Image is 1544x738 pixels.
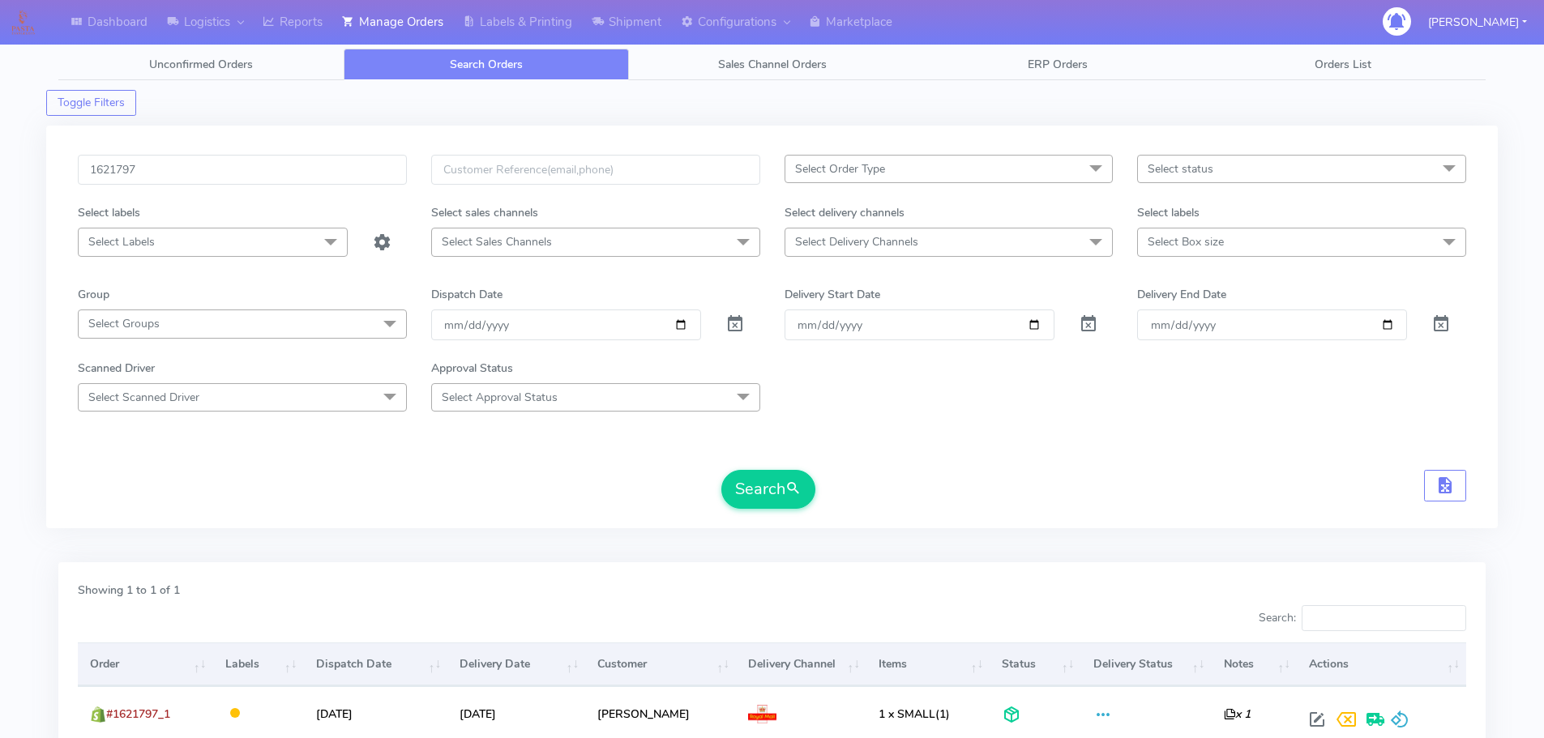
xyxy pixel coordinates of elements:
span: Sales Channel Orders [718,57,827,72]
label: Scanned Driver [78,360,155,377]
i: x 1 [1224,706,1251,722]
span: Unconfirmed Orders [149,57,253,72]
label: Select delivery channels [785,204,905,221]
input: Search: [1302,605,1466,631]
th: Actions: activate to sort column ascending [1297,642,1466,686]
span: Select Order Type [795,161,885,177]
label: Select sales channels [431,204,538,221]
th: Delivery Channel: activate to sort column ascending [736,642,866,686]
th: Labels: activate to sort column ascending [212,642,303,686]
span: Search Orders [450,57,523,72]
img: shopify.png [90,706,106,723]
input: Customer Reference(email,phone) [431,155,760,185]
span: Select status [1148,161,1213,177]
th: Delivery Status: activate to sort column ascending [1080,642,1211,686]
label: Approval Status [431,360,513,377]
span: Select Groups [88,316,160,331]
th: Notes: activate to sort column ascending [1211,642,1297,686]
span: Select Delivery Channels [795,234,918,250]
button: Toggle Filters [46,90,136,116]
label: Showing 1 to 1 of 1 [78,582,180,599]
span: ERP Orders [1028,57,1088,72]
span: (1) [879,706,950,722]
span: Orders List [1315,57,1371,72]
span: Select Approval Status [442,390,558,405]
th: Delivery Date: activate to sort column ascending [447,642,585,686]
button: [PERSON_NAME] [1416,6,1539,39]
label: Group [78,286,109,303]
span: Select Sales Channels [442,234,552,250]
label: Dispatch Date [431,286,503,303]
label: Delivery Start Date [785,286,880,303]
span: 1 x SMALL [879,706,935,722]
th: Items: activate to sort column ascending [866,642,990,686]
label: Delivery End Date [1137,286,1226,303]
span: Select Scanned Driver [88,390,199,405]
label: Search: [1259,605,1466,631]
input: Order Id [78,155,407,185]
ul: Tabs [58,49,1486,80]
img: Royal Mail [748,705,776,724]
th: Customer: activate to sort column ascending [585,642,736,686]
label: Select labels [78,204,140,221]
span: Select Box size [1148,234,1224,250]
label: Select labels [1137,204,1200,221]
span: #1621797_1 [106,706,170,722]
span: Select Labels [88,234,155,250]
button: Search [721,470,815,509]
th: Status: activate to sort column ascending [990,642,1080,686]
th: Order: activate to sort column ascending [78,642,212,686]
th: Dispatch Date: activate to sort column ascending [304,642,448,686]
